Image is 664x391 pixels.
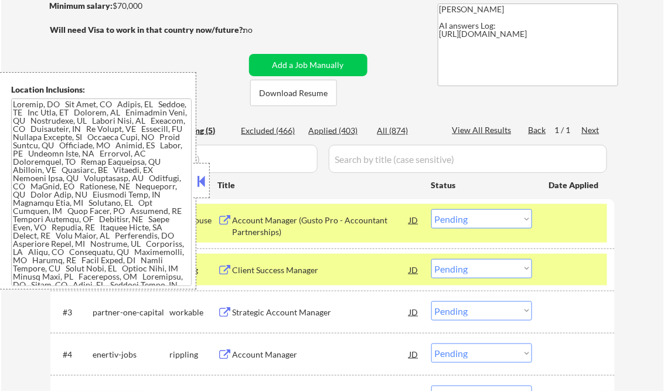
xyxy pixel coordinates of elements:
[377,125,436,137] div: All (874)
[555,124,582,136] div: 1 / 1
[170,349,218,361] div: rippling
[241,125,300,137] div: Excluded (466)
[529,124,547,136] div: Back
[50,25,246,35] strong: Will need Visa to work in that country now/future?:
[50,1,113,11] strong: Minimum salary:
[244,24,277,36] div: no
[218,179,420,191] div: Title
[452,124,515,136] div: View All Results
[233,264,410,276] div: Client Success Manager
[582,124,601,136] div: Next
[549,179,601,191] div: Date Applied
[11,84,192,96] div: Location Inclusions:
[93,307,170,318] div: partner-one-capital
[233,349,410,361] div: Account Manager
[233,307,410,318] div: Strategic Account Manager
[408,344,420,365] div: JD
[408,301,420,322] div: JD
[249,54,367,76] button: Add a Job Manually
[329,145,607,173] input: Search by title (case sensitive)
[309,125,367,137] div: Applied (403)
[408,259,420,280] div: JD
[63,349,84,361] div: #4
[233,215,410,237] div: Account Manager (Gusto Pro - Accountant Partnerships)
[170,307,218,318] div: workable
[93,349,170,361] div: enertiv-jobs
[431,174,532,195] div: Status
[250,80,337,106] button: Download Resume
[408,209,420,230] div: JD
[63,307,84,318] div: #3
